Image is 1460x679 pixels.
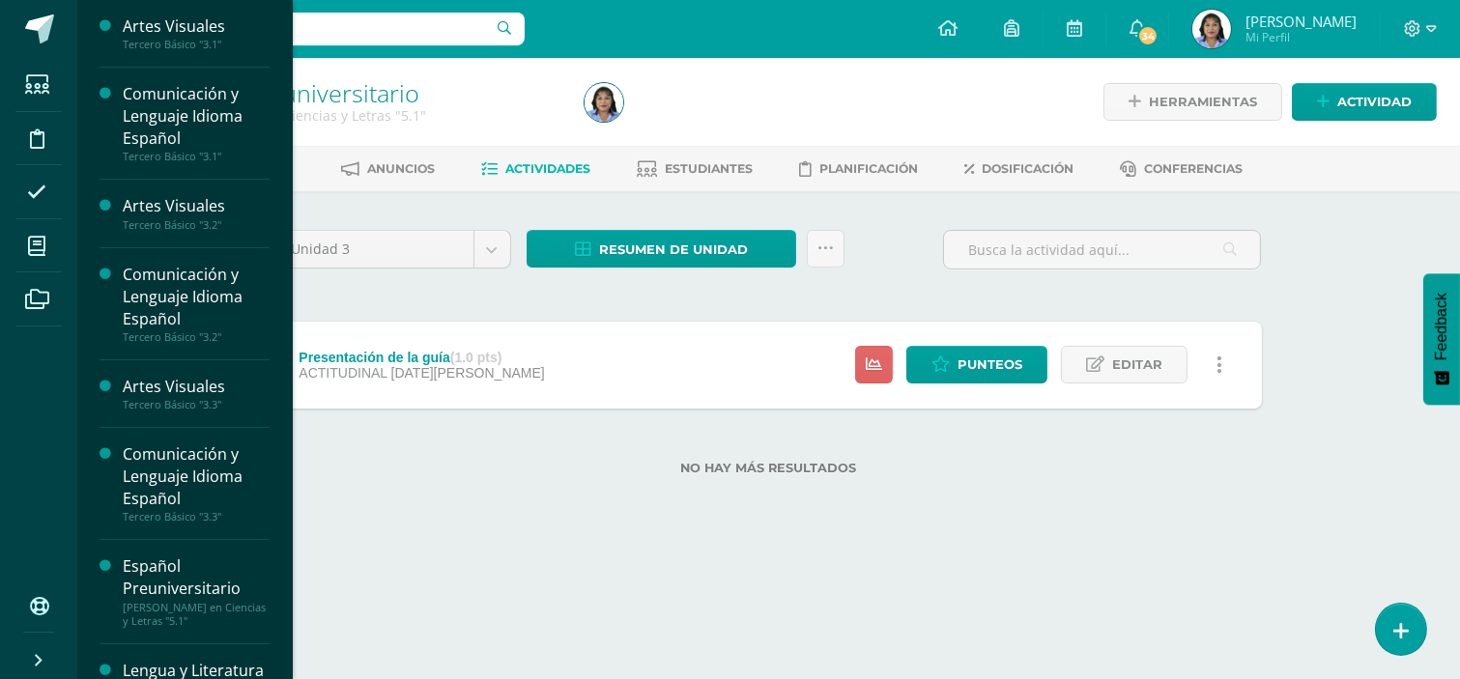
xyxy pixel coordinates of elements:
[123,555,270,627] a: Español Preuniversitario[PERSON_NAME] en Ciencias y Letras "5.1"
[123,15,270,38] div: Artes Visuales
[637,154,753,184] a: Estudiantes
[123,38,270,51] div: Tercero Básico "3.1"
[123,330,270,344] div: Tercero Básico "3.2"
[123,83,270,163] a: Comunicación y Lenguaje Idioma EspañolTercero Básico "3.1"
[299,365,386,381] span: ACTITUDINAL
[1292,83,1437,121] a: Actividad
[276,461,1262,475] label: No hay más resultados
[1120,154,1243,184] a: Conferencias
[292,231,459,268] span: Unidad 3
[123,443,270,523] a: Comunicación y Lenguaje Idioma EspañolTercero Básico "3.3"
[1337,84,1412,120] span: Actividad
[585,83,623,122] img: fee07222039470f6db85a4687bd30b83.png
[1144,161,1243,176] span: Conferencias
[123,601,270,628] div: [PERSON_NAME] en Ciencias y Letras "5.1"
[391,365,545,381] span: [DATE][PERSON_NAME]
[799,154,918,184] a: Planificación
[123,398,270,411] div: Tercero Básico "3.3"
[1245,12,1357,31] span: [PERSON_NAME]
[367,161,435,176] span: Anuncios
[982,161,1074,176] span: Dosificación
[906,346,1047,383] a: Punteos
[1433,293,1450,360] span: Feedback
[123,555,270,600] div: Español Preuniversitario
[527,230,796,268] a: Resumen de unidad
[599,232,748,268] span: Resumen de unidad
[1423,273,1460,405] button: Feedback - Mostrar encuesta
[277,231,510,268] a: Unidad 3
[341,154,435,184] a: Anuncios
[90,13,525,45] input: Busca un usuario...
[944,231,1260,269] input: Busca la actividad aquí...
[1192,10,1231,48] img: fee07222039470f6db85a4687bd30b83.png
[123,443,270,510] div: Comunicación y Lenguaje Idioma Español
[958,347,1022,382] span: Punteos
[151,106,561,125] div: Quinto Bachillerato en Ciencias y Letras '5.1'
[1149,84,1257,120] span: Herramientas
[151,79,561,106] h1: Español Preuniversitario
[964,154,1074,184] a: Dosificación
[123,15,270,51] a: Artes VisualesTercero Básico "3.1"
[123,510,270,523] div: Tercero Básico "3.3"
[1112,347,1162,382] span: Editar
[123,264,270,330] div: Comunicación y Lenguaje Idioma Español
[1103,83,1282,121] a: Herramientas
[123,376,270,411] a: Artes VisualesTercero Básico "3.3"
[450,350,502,365] strong: (1.0 pts)
[123,376,270,398] div: Artes Visuales
[123,264,270,344] a: Comunicación y Lenguaje Idioma EspañolTercero Básico "3.2"
[123,195,270,231] a: Artes VisualesTercero Básico "3.2"
[299,350,544,365] div: Presentación de la guía
[123,83,270,150] div: Comunicación y Lenguaje Idioma Español
[123,218,270,232] div: Tercero Básico "3.2"
[819,161,918,176] span: Planificación
[1245,29,1357,45] span: Mi Perfil
[665,161,753,176] span: Estudiantes
[1137,25,1159,46] span: 34
[123,150,270,163] div: Tercero Básico "3.1"
[481,154,590,184] a: Actividades
[123,195,270,217] div: Artes Visuales
[505,161,590,176] span: Actividades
